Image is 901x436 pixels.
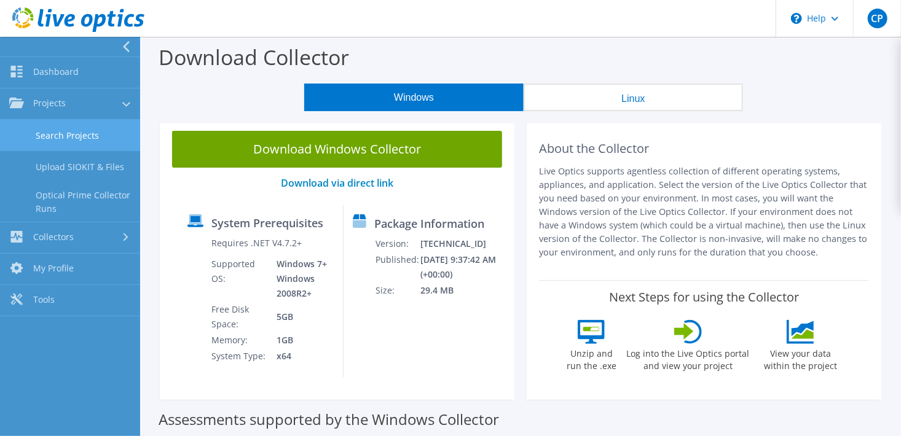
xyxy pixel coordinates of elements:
[626,344,750,372] label: Log into the Live Optics portal and view your project
[539,141,869,156] h2: About the Collector
[420,252,509,282] td: [DATE] 9:37:42 AM (+00:00)
[539,165,869,259] p: Live Optics supports agentless collection of different operating systems, appliances, and applica...
[211,348,267,364] td: System Type:
[524,84,743,111] button: Linux
[757,344,845,372] label: View your data within the project
[868,9,887,28] span: CP
[211,217,323,229] label: System Prerequisites
[609,290,799,305] label: Next Steps for using the Collector
[211,237,302,249] label: Requires .NET V4.7.2+
[375,236,420,252] td: Version:
[267,302,334,332] td: 5GB
[281,176,393,190] a: Download via direct link
[159,413,499,426] label: Assessments supported by the Windows Collector
[791,13,802,24] svg: \n
[172,131,502,168] a: Download Windows Collector
[211,332,267,348] td: Memory:
[374,217,484,230] label: Package Information
[375,282,420,298] td: Size:
[564,344,620,372] label: Unzip and run the .exe
[267,348,334,364] td: x64
[420,236,509,252] td: [TECHNICAL_ID]
[267,256,334,302] td: Windows 7+ Windows 2008R2+
[375,252,420,282] td: Published:
[420,282,509,298] td: 29.4 MB
[211,302,267,332] td: Free Disk Space:
[159,43,349,71] label: Download Collector
[304,84,524,111] button: Windows
[267,332,334,348] td: 1GB
[211,256,267,302] td: Supported OS:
